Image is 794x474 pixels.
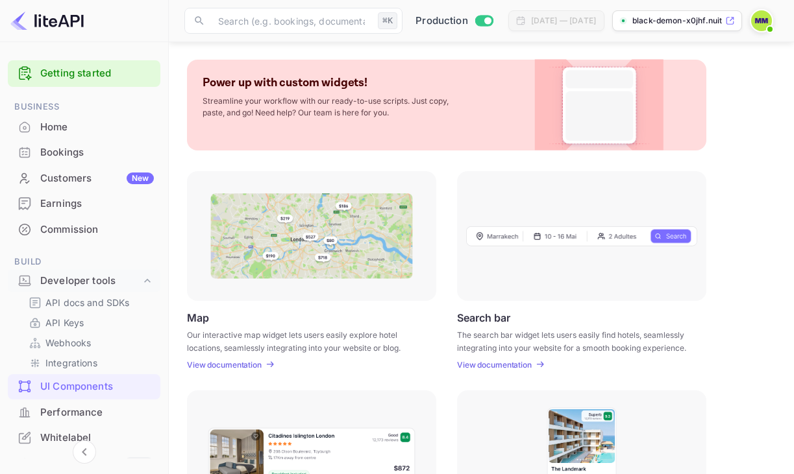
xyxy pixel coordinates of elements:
div: [DATE] — [DATE] [531,15,596,27]
div: Bookings [8,140,160,165]
div: Whitelabel [40,431,154,445]
a: Performance [8,400,160,424]
a: Webhooks [29,336,150,350]
div: Home [8,115,160,140]
a: Earnings [8,191,160,215]
p: Integrations [45,356,97,370]
div: Performance [40,405,154,420]
div: Earnings [8,191,160,217]
div: Earnings [40,196,154,211]
img: LiteAPI logo [10,10,84,31]
div: Developer tools [40,274,141,289]
a: Home [8,115,160,139]
p: The search bar widget lets users easily find hotels, seamlessly integrating into your website for... [457,329,690,352]
span: Business [8,100,160,114]
div: CustomersNew [8,166,160,191]
input: Search (e.g. bookings, documentation) [210,8,373,34]
p: black-demon-x0jhf.nuit... [632,15,723,27]
div: API Keys [23,313,155,332]
a: Commission [8,217,160,241]
img: Map Frame [210,193,413,279]
a: View documentation [187,360,266,370]
p: Power up with custom widgets! [203,75,367,90]
div: Developer tools [8,270,160,292]
div: New [127,172,154,184]
img: Search Frame [466,226,697,246]
div: Home [40,120,154,135]
a: Integrations [29,356,150,370]
p: Our interactive map widget lets users easily explore hotel locations, seamlessly integrating into... [187,329,420,352]
div: Bookings [40,145,154,160]
p: API docs and SDKs [45,296,130,309]
a: View documentation [457,360,536,370]
div: UI Components [8,374,160,399]
p: View documentation [187,360,262,370]
a: Bookings [8,140,160,164]
a: CustomersNew [8,166,160,190]
span: Build [8,255,160,269]
div: Whitelabel [8,425,160,451]
span: Production [416,14,468,29]
a: API docs and SDKs [29,296,150,309]
button: Collapse navigation [73,440,96,464]
div: Webhooks [23,333,155,352]
div: Commission [8,217,160,243]
div: Customers [40,171,154,186]
p: Webhooks [45,336,91,350]
p: Search bar [457,311,510,324]
div: Integrations [23,353,155,372]
a: UI Components [8,374,160,398]
div: Getting started [8,60,160,87]
div: API docs and SDKs [23,293,155,312]
div: Switch to Sandbox mode [410,14,498,29]
img: Custom Widget PNG [547,60,652,150]
div: Performance [8,400,160,425]
p: View documentation [457,360,532,370]
img: munir mohammed [751,10,772,31]
div: UI Components [40,379,154,394]
div: Commission [40,222,154,237]
p: Map [187,311,209,324]
a: API Keys [29,316,150,329]
p: Streamline your workflow with our ready-to-use scripts. Just copy, paste, and go! Need help? Our ... [203,95,462,119]
a: Whitelabel [8,425,160,449]
a: Getting started [40,66,154,81]
p: API Keys [45,316,84,329]
div: ⌘K [378,12,397,29]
